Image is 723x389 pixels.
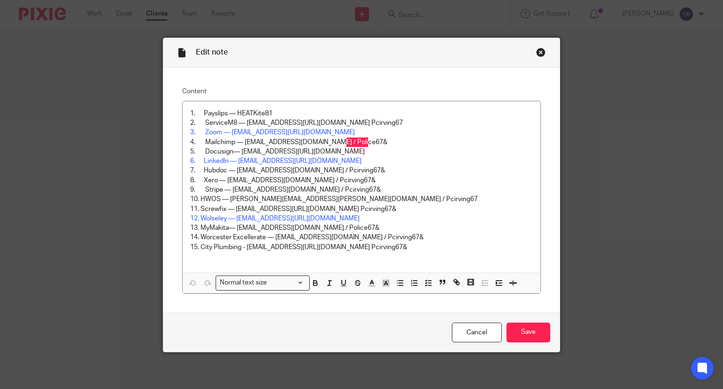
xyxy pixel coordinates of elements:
[182,87,541,96] label: Content
[190,243,533,252] p: 15. City Plumbing - [EMAIL_ADDRESS][URL][DOMAIN_NAME] Pcirving67&
[190,194,533,204] p: 10. HWOS — [PERSON_NAME][EMAIL_ADDRESS][PERSON_NAME][DOMAIN_NAME] / Pcirving67
[190,129,355,136] a: 3. Zoom — [EMAIL_ADDRESS][URL][DOMAIN_NAME]
[190,176,533,185] p: 8. Xero — [EMAIL_ADDRESS][DOMAIN_NAME] / Pcirving67&
[218,278,269,288] span: Normal text size
[452,323,502,343] a: Cancel
[190,118,533,128] p: 2. ServiceM8 — [EMAIL_ADDRESS][URL][DOMAIN_NAME] Pcirving67
[190,185,533,194] p: 9. Stripe — [EMAIL_ADDRESS][DOMAIN_NAME] / Pcirving67&
[190,138,533,147] p: 4. Mailchimp — [EMAIL_ADDRESS][DOMAIN_NAME] / Police67&
[216,276,310,290] div: Search for option
[536,48,546,57] div: Close this dialog window
[196,49,228,56] span: Edit note
[190,223,533,233] p: 13. MyMakita— [EMAIL_ADDRESS][DOMAIN_NAME] / Police67&
[190,158,361,164] a: 6. Linkedln — [EMAIL_ADDRESS][URL][DOMAIN_NAME]
[190,233,533,242] p: 14. Worcester Excellerate — [EMAIL_ADDRESS][DOMAIN_NAME] / Pcirving67&
[190,215,360,222] a: 12. Wolseley — [EMAIL_ADDRESS][URL][DOMAIN_NAME]
[190,204,533,214] p: 11. Screwfix — [EMAIL_ADDRESS][URL][DOMAIN_NAME] Pcirving67&
[506,323,550,343] input: Save
[190,147,533,156] p: 5. Docusign— [EMAIL_ADDRESS][URL][DOMAIN_NAME]
[270,278,304,288] input: Search for option
[190,166,533,175] p: 7. Hubdoc — [EMAIL_ADDRESS][DOMAIN_NAME] / Pcirving67&
[190,109,533,118] p: 1. Payslips — HEATKite81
